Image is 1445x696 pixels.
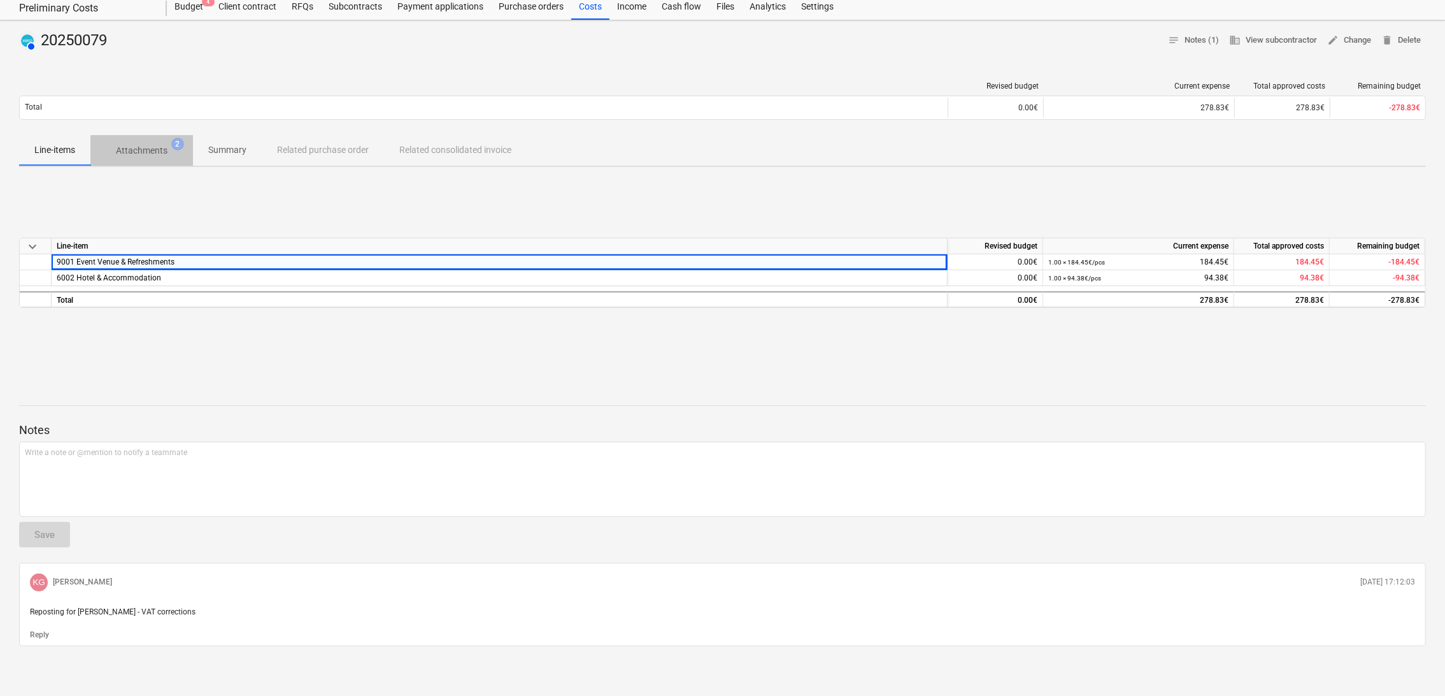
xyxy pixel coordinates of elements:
p: Notes [19,423,1426,438]
div: Preliminary Costs [19,2,152,15]
div: Current expense [1043,238,1234,254]
span: Delete [1381,33,1421,48]
span: View subcontractor [1229,33,1317,48]
div: Kristina Gulevica [30,574,48,591]
span: 184.45€ [1295,257,1324,266]
div: Total [52,291,948,307]
div: 94.38€ [1048,270,1228,286]
span: 2 [171,138,184,150]
div: Total approved costs [1240,82,1325,91]
span: Notes (1) [1168,33,1219,48]
p: Summary [208,143,246,157]
p: Total [25,102,42,113]
span: -184.45€ [1388,257,1420,266]
div: 0.00€ [948,98,1043,118]
span: -94.38€ [1393,273,1420,282]
p: Attachments [116,144,167,157]
small: 1.00 × 94.38€ / pcs [1048,275,1101,282]
div: 20250079 [19,31,112,51]
div: 0.00€ [948,254,1043,270]
div: Invoice has been synced with Xero and its status is currently AUTHORISED [19,31,36,51]
button: Reply [30,630,49,641]
div: 0.00€ [948,291,1043,307]
span: notes [1168,34,1179,46]
div: 278.83€ [1049,103,1229,112]
div: -278.83€ [1330,291,1425,307]
span: business [1229,34,1241,46]
img: xero.svg [21,34,34,47]
span: 9001 Event Venue & Refreshments [57,257,174,266]
span: 94.38€ [1300,273,1324,282]
div: Remaining budget [1330,238,1425,254]
p: Line-items [34,143,75,157]
div: 278.83€ [1234,98,1330,118]
button: Delete [1376,31,1426,50]
span: Reposting for [PERSON_NAME] - VAT corrections [30,607,196,616]
span: delete [1381,34,1393,46]
span: KG [32,577,45,587]
div: Revised budget [948,238,1043,254]
div: 184.45€ [1048,254,1228,270]
div: 278.83€ [1048,293,1228,308]
iframe: Chat Widget [1381,635,1445,696]
span: 6002 Hotel & Accommodation [57,273,161,282]
div: Line-item [52,238,948,254]
div: 278.83€ [1234,291,1330,307]
div: Remaining budget [1335,82,1421,91]
span: -278.83€ [1389,103,1420,112]
button: Notes (1) [1163,31,1224,50]
span: Change [1327,33,1371,48]
p: [PERSON_NAME] [53,577,112,588]
span: edit [1327,34,1339,46]
div: 0.00€ [948,270,1043,286]
div: Current expense [1049,82,1230,91]
small: 1.00 × 184.45€ / pcs [1048,259,1105,266]
div: Revised budget [953,82,1039,91]
button: Change [1322,31,1376,50]
span: keyboard_arrow_down [25,239,40,254]
p: [DATE] 17:12:03 [1360,577,1415,588]
button: View subcontractor [1224,31,1322,50]
div: Total approved costs [1234,238,1330,254]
